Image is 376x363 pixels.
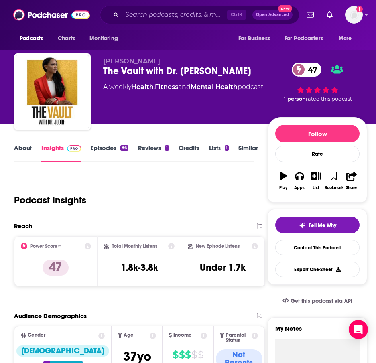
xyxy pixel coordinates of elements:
span: $ [179,349,185,361]
img: tell me why sparkle [299,222,305,229]
input: Search podcasts, credits, & more... [122,8,227,21]
h2: Reach [14,222,32,230]
h3: 1.8k-3.8k [121,262,158,274]
span: For Business [238,33,270,44]
span: Gender [28,333,45,338]
button: open menu [233,31,280,46]
div: List [313,185,319,190]
a: Show notifications dropdown [323,8,336,22]
span: Get this podcast via API [291,298,352,304]
div: A weekly podcast [103,82,263,92]
button: Share [344,166,360,195]
span: Open Advanced [256,13,289,17]
a: Contact This Podcast [275,240,360,255]
a: Episodes86 [91,144,128,162]
a: About [14,144,32,162]
h2: New Episode Listens [196,243,240,249]
a: Similar [238,144,258,162]
div: Share [346,185,357,190]
div: 1 [225,145,229,151]
span: $ [173,349,178,361]
div: Rate [275,146,360,162]
span: Age [124,333,134,338]
img: User Profile [345,6,363,24]
span: Parental Status [226,333,250,343]
button: Play [275,166,291,195]
a: Get this podcast via API [276,291,359,311]
button: Export One-Sheet [275,262,360,277]
h1: Podcast Insights [14,194,86,206]
a: 47 [292,63,321,77]
span: New [278,5,292,12]
button: tell me why sparkleTell Me Why [275,217,360,233]
span: [PERSON_NAME] [103,57,160,65]
div: Play [279,185,287,190]
a: Lists1 [209,144,229,162]
h2: Power Score™ [30,243,61,249]
span: Tell Me Why [309,222,336,229]
div: Apps [294,185,305,190]
span: Charts [58,33,75,44]
span: Podcasts [20,33,43,44]
button: Follow [275,125,360,142]
button: Bookmark [324,166,344,195]
img: The Vault with Dr. Judith [16,55,89,128]
span: $ [191,349,197,361]
img: Podchaser Pro [67,145,81,152]
a: InsightsPodchaser Pro [41,144,81,162]
a: Credits [179,144,199,162]
label: My Notes [275,325,360,339]
button: open menu [14,31,53,46]
span: Monitoring [89,33,118,44]
h3: Under 1.7k [200,262,246,274]
button: open menu [280,31,335,46]
span: 47 [300,63,321,77]
h2: Audience Demographics [14,312,87,320]
span: $ [185,349,191,361]
a: Mental Health [191,83,238,91]
a: Charts [53,31,80,46]
button: Show profile menu [345,6,363,24]
button: Open AdvancedNew [252,10,293,20]
span: Ctrl K [227,10,246,20]
span: 1 person [284,96,306,102]
img: Podchaser - Follow, Share and Rate Podcasts [13,7,90,22]
a: Health [131,83,154,91]
span: rated this podcast [306,96,352,102]
div: Open Intercom Messenger [349,320,368,339]
a: Fitness [155,83,178,91]
span: , [154,83,155,91]
div: 1 [165,145,169,151]
button: open menu [333,31,362,46]
div: 47 1 personrated this podcast [268,57,367,107]
p: 47 [43,260,69,276]
svg: Add a profile image [356,6,363,12]
div: 86 [120,145,128,151]
button: List [308,166,324,195]
button: open menu [84,31,128,46]
button: Apps [291,166,308,195]
span: More [339,33,352,44]
span: $ [198,349,203,361]
div: Bookmark [325,185,343,190]
h2: Total Monthly Listens [112,243,157,249]
span: For Podcasters [285,33,323,44]
span: Income [173,333,192,338]
span: Logged in as GregKubie [345,6,363,24]
a: Reviews1 [138,144,169,162]
div: Search podcasts, credits, & more... [100,6,299,24]
a: Show notifications dropdown [303,8,317,22]
span: and [178,83,191,91]
div: [DEMOGRAPHIC_DATA] [16,345,109,357]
